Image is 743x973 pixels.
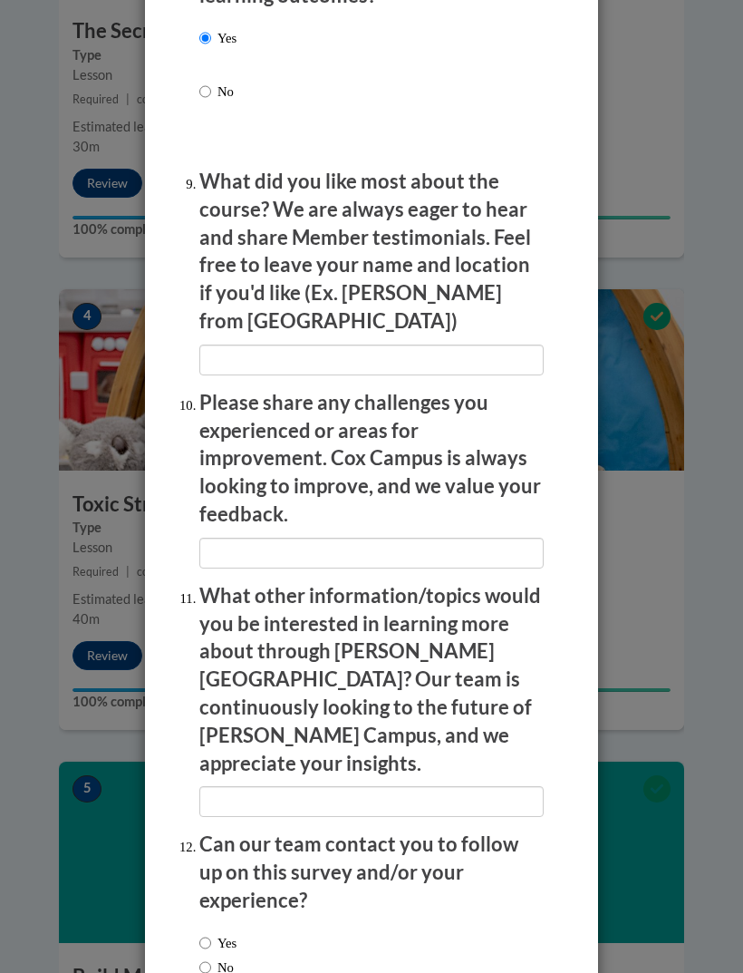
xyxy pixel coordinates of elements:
[199,933,211,953] input: Yes
[199,82,211,102] input: No
[199,389,544,529] p: Please share any challenges you experienced or areas for improvement. Cox Campus is always lookin...
[199,28,211,48] input: Yes
[217,82,236,102] p: No
[199,933,236,953] label: Yes
[199,582,544,778] p: What other information/topics would you be interested in learning more about through [PERSON_NAME...
[199,168,544,336] p: What did you like most about the course? We are always eager to hear and share Member testimonial...
[199,831,544,914] p: Can our team contact you to follow up on this survey and/or your experience?
[217,28,236,48] p: Yes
